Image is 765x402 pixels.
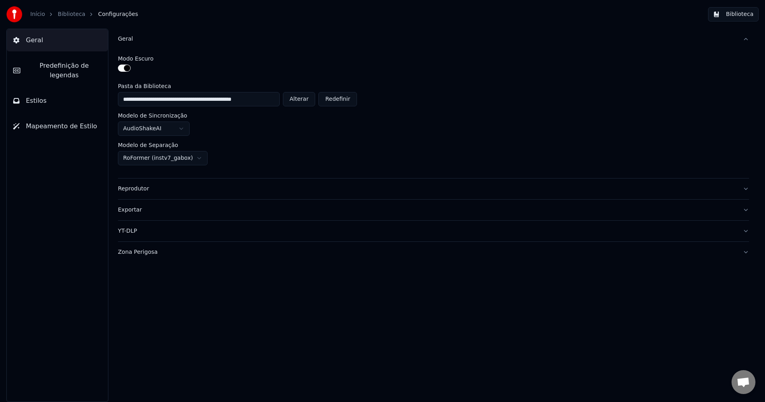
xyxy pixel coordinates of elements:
[98,10,138,18] span: Configurações
[7,55,108,86] button: Predefinição de legendas
[7,115,108,137] button: Mapeamento de Estilo
[118,242,749,263] button: Zona Perigosa
[283,92,316,106] button: Alterar
[118,142,178,148] label: Modelo de Separação
[118,227,736,235] div: YT-DLP
[118,113,187,118] label: Modelo de Sincronização
[118,178,749,199] button: Reprodutor
[58,10,85,18] a: Biblioteca
[118,248,736,256] div: Zona Perigosa
[118,200,749,220] button: Exportar
[318,92,357,106] button: Redefinir
[30,10,138,18] nav: breadcrumb
[118,185,736,193] div: Reprodutor
[732,370,755,394] a: Open chat
[118,206,736,214] div: Exportar
[118,49,749,178] div: Geral
[7,90,108,112] button: Estilos
[30,10,45,18] a: Início
[118,221,749,241] button: YT-DLP
[118,56,153,61] label: Modo Escuro
[118,35,736,43] div: Geral
[708,7,759,22] button: Biblioteca
[26,35,43,45] span: Geral
[118,83,357,89] label: Pasta da Biblioteca
[118,29,749,49] button: Geral
[27,61,102,80] span: Predefinição de legendas
[6,6,22,22] img: youka
[26,122,97,131] span: Mapeamento de Estilo
[7,29,108,51] button: Geral
[26,96,47,106] span: Estilos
